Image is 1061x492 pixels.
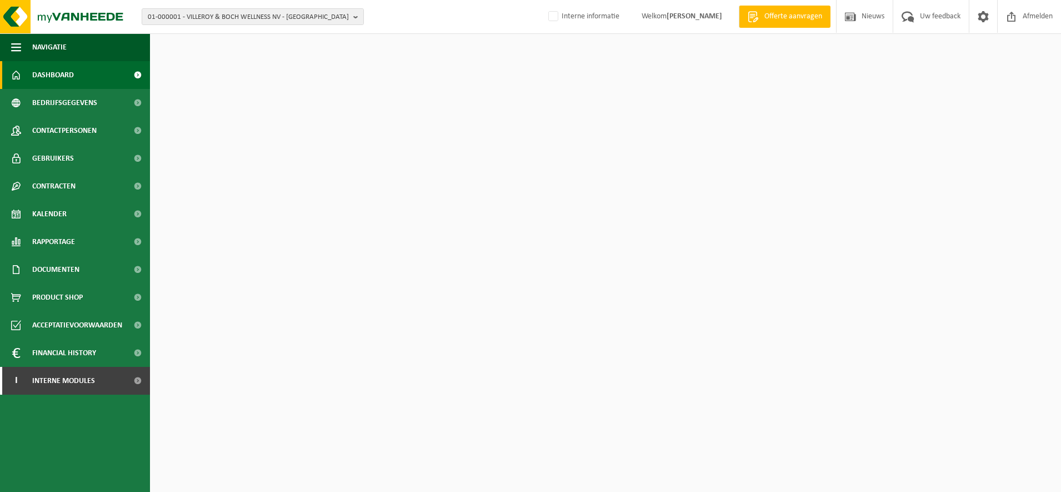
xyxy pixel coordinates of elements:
[739,6,830,28] a: Offerte aanvragen
[32,61,74,89] span: Dashboard
[762,11,825,22] span: Offerte aanvragen
[142,8,364,25] button: 01-000001 - VILLEROY & BOCH WELLNESS NV - [GEOGRAPHIC_DATA]
[32,256,79,284] span: Documenten
[32,89,97,117] span: Bedrijfsgegevens
[32,284,83,311] span: Product Shop
[546,8,619,25] label: Interne informatie
[32,117,97,145] span: Contactpersonen
[148,9,349,26] span: 01-000001 - VILLEROY & BOCH WELLNESS NV - [GEOGRAPHIC_DATA]
[32,228,75,256] span: Rapportage
[32,367,95,395] span: Interne modules
[32,145,74,172] span: Gebruikers
[32,172,76,200] span: Contracten
[32,33,67,61] span: Navigatie
[32,200,67,228] span: Kalender
[32,339,96,367] span: Financial History
[11,367,21,395] span: I
[32,311,122,339] span: Acceptatievoorwaarden
[667,12,722,21] strong: [PERSON_NAME]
